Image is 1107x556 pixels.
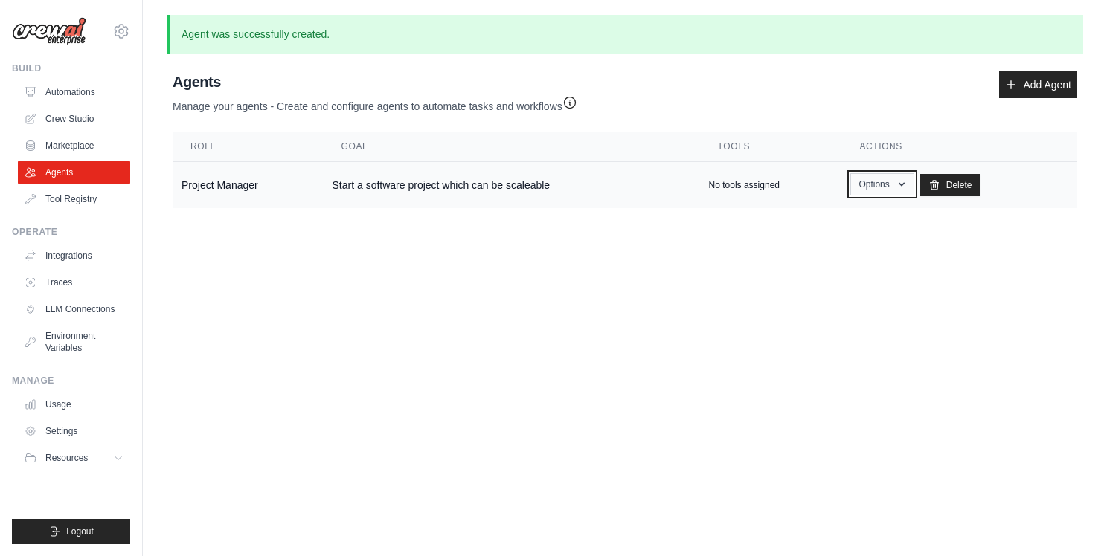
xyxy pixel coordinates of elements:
a: Delete [920,174,981,196]
a: Traces [18,271,130,294]
a: LLM Connections [18,297,130,321]
span: Resources [45,452,88,464]
td: Project Manager [173,162,324,209]
a: Usage [18,392,130,416]
th: Role [173,132,324,162]
button: Resources [18,446,130,470]
a: Tool Registry [18,187,130,211]
div: Manage [12,375,130,387]
th: Goal [324,132,700,162]
a: Marketplace [18,134,130,158]
div: Operate [12,226,130,238]
a: Automations [18,80,130,104]
a: Agents [18,161,130,184]
p: No tools assigned [709,179,780,191]
th: Tools [700,132,842,162]
h2: Agents [173,71,577,92]
a: Add Agent [999,71,1077,98]
a: Settings [18,419,130,443]
a: Integrations [18,244,130,268]
button: Options [850,173,914,195]
div: Build [12,62,130,74]
th: Actions [841,132,1077,162]
img: Logo [12,17,86,45]
button: Logout [12,519,130,544]
p: Agent was successfully created. [167,15,1083,54]
span: Logout [66,526,94,537]
a: Environment Variables [18,324,130,360]
td: Start a software project which can be scaleable [324,162,700,209]
p: Manage your agents - Create and configure agents to automate tasks and workflows [173,92,577,114]
a: Crew Studio [18,107,130,131]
